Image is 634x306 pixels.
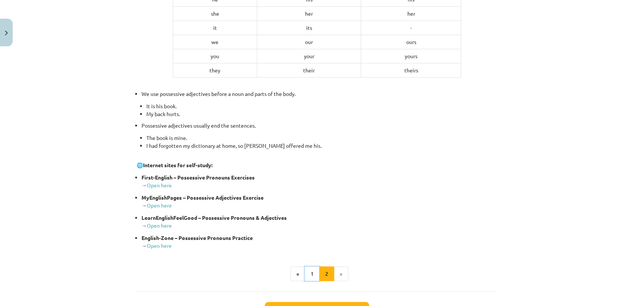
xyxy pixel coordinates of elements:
strong: MyEnglishPages – Possessive Adjectives Exercise [142,194,264,201]
p: We use possessive adjectives before a noun and parts of the body. [142,90,497,98]
li: My back hurts. [146,110,497,118]
nav: Page navigation example [137,266,497,281]
li: It is his book. [146,102,497,110]
td: they [173,63,257,77]
p: → [142,214,497,229]
a: Open here [147,222,172,229]
strong: LearnEnglishFeelGood – Possessive Pronouns & Adjectives [142,214,287,221]
td: you [173,49,257,63]
button: « [290,266,305,281]
td: our [257,35,361,49]
li: The book is mine. [146,134,497,142]
p: → [142,194,497,209]
button: 1 [305,266,320,281]
button: 2 [319,266,334,281]
strong: First-English – Possessive Pronouns Exercises [142,174,255,181]
td: her [361,6,461,21]
a: Open here [147,182,172,188]
strong: Internet sites for self-study: [143,162,212,168]
td: theirs [361,63,461,77]
p: → [142,234,497,250]
td: yours [361,49,461,63]
p: → [142,174,497,189]
td: she [173,6,257,21]
td: its [257,21,361,35]
td: we [173,35,257,49]
p: Possessive adjectives usually end the sentences. [142,122,497,129]
li: I had forgotten my dictionary at home, so [PERSON_NAME] offered me his. [146,142,497,150]
td: ours [361,35,461,49]
td: - [361,21,461,35]
a: Open here [147,242,172,249]
td: her [257,6,361,21]
p: 🌐 [137,153,497,169]
img: icon-close-lesson-0947bae3869378f0d4975bcd49f059093ad1ed9edebbc8119c70593378902aed.svg [5,31,8,35]
a: Open here [147,202,172,209]
td: your [257,49,361,63]
strong: English-Zone – Possessive Pronouns Practice [142,234,253,241]
td: it [173,21,257,35]
td: their [257,63,361,77]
